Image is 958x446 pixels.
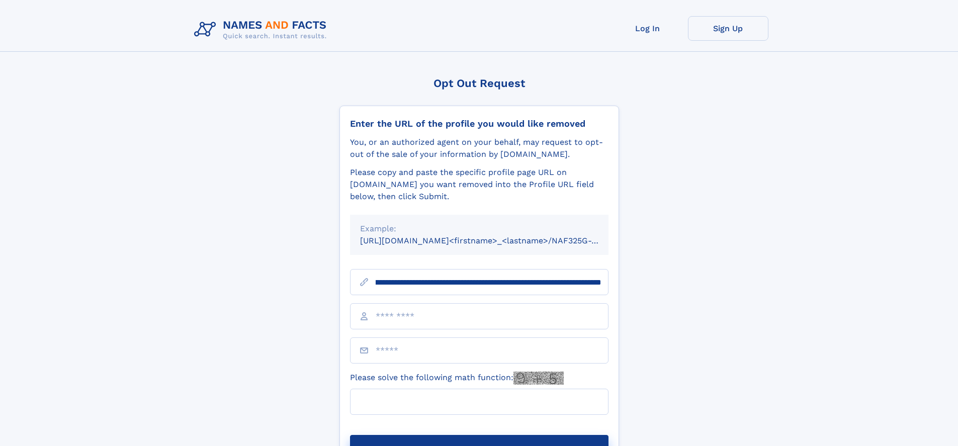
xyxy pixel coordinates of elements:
[360,223,598,235] div: Example:
[350,136,608,160] div: You, or an authorized agent on your behalf, may request to opt-out of the sale of your informatio...
[607,16,688,41] a: Log In
[350,118,608,129] div: Enter the URL of the profile you would like removed
[688,16,768,41] a: Sign Up
[350,372,564,385] label: Please solve the following math function:
[190,16,335,43] img: Logo Names and Facts
[339,77,619,90] div: Opt Out Request
[350,166,608,203] div: Please copy and paste the specific profile page URL on [DOMAIN_NAME] you want removed into the Pr...
[360,236,628,245] small: [URL][DOMAIN_NAME]<firstname>_<lastname>/NAF325G-xxxxxxxx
